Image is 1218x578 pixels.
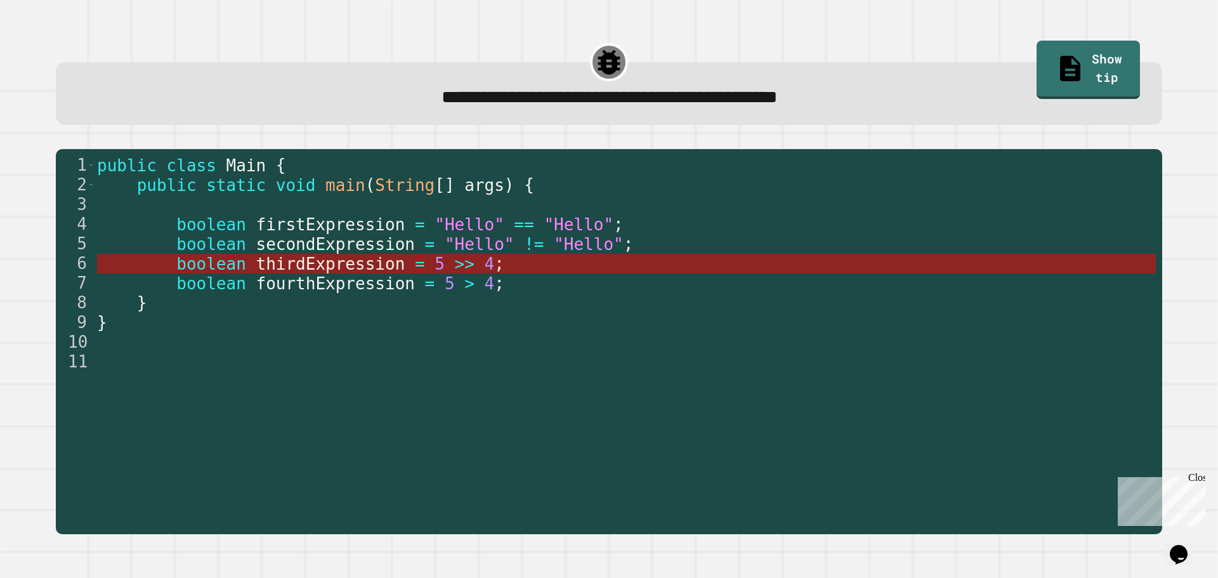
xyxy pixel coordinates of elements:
span: == [514,215,534,234]
span: 5 [445,274,455,293]
span: = [415,215,425,234]
div: 10 [56,332,95,352]
div: 9 [56,313,95,332]
span: "Hello" [554,235,624,254]
span: >> [455,254,475,273]
span: boolean [176,235,246,254]
span: > [464,274,475,293]
span: fourthExpression [256,274,415,293]
span: public [97,156,157,175]
span: main [325,176,365,195]
div: 7 [56,273,95,293]
div: 5 [56,234,95,254]
iframe: chat widget [1113,472,1205,526]
div: 6 [56,254,95,273]
span: void [276,176,316,195]
iframe: chat widget [1165,527,1205,565]
span: = [425,235,435,254]
span: public [137,176,197,195]
span: Toggle code folding, rows 2 through 8 [88,175,95,195]
div: 11 [56,352,95,372]
div: 8 [56,293,95,313]
span: "Hello" [445,235,514,254]
div: 3 [56,195,95,214]
span: = [425,274,435,293]
div: Chat with us now!Close [5,5,88,81]
span: 4 [485,254,495,273]
a: Show tip [1037,41,1140,99]
span: boolean [176,215,246,234]
span: thirdExpression [256,254,405,273]
span: != [524,235,544,254]
span: boolean [176,254,246,273]
div: 2 [56,175,95,195]
div: 4 [56,214,95,234]
span: 4 [485,274,495,293]
span: static [206,176,266,195]
span: String [376,176,435,195]
span: "Hello" [544,215,614,234]
span: 5 [435,254,445,273]
span: Main [226,156,266,175]
span: class [167,156,216,175]
span: secondExpression [256,235,415,254]
span: = [415,254,425,273]
span: Toggle code folding, rows 1 through 9 [88,155,95,175]
span: firstExpression [256,215,405,234]
span: args [464,176,504,195]
span: boolean [176,274,246,293]
div: 1 [56,155,95,175]
span: "Hello" [435,215,504,234]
